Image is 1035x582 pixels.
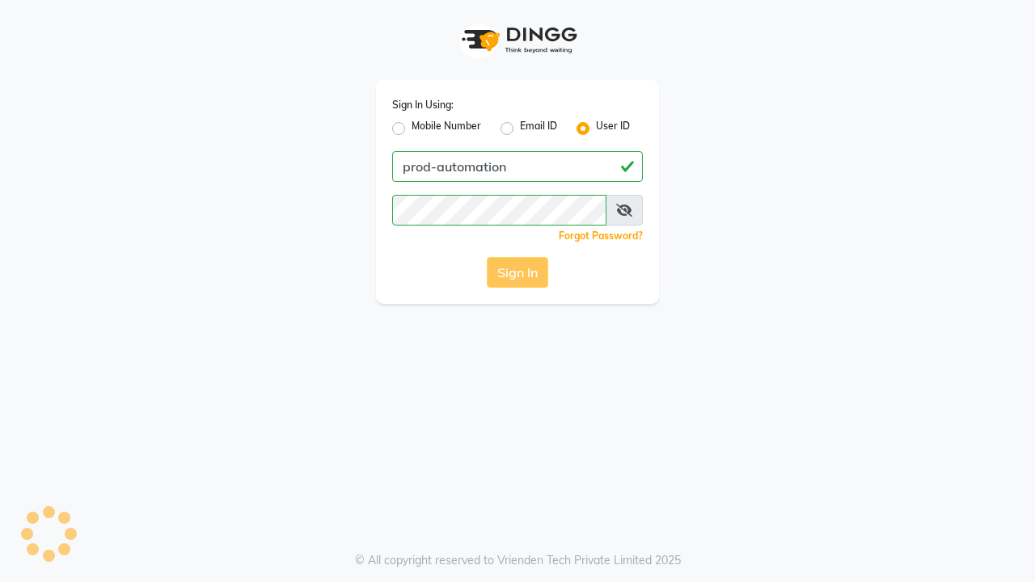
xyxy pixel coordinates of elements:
[412,119,481,138] label: Mobile Number
[559,230,643,242] a: Forgot Password?
[392,151,643,182] input: Username
[520,119,557,138] label: Email ID
[392,98,454,112] label: Sign In Using:
[453,16,582,64] img: logo1.svg
[392,195,606,226] input: Username
[596,119,630,138] label: User ID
